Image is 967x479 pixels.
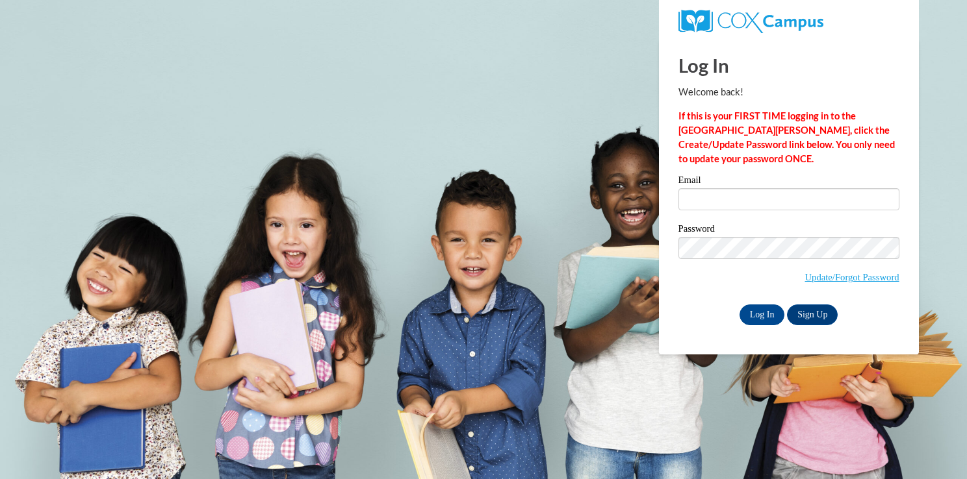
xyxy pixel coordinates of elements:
img: COX Campus [678,10,823,33]
a: COX Campus [678,15,823,26]
h1: Log In [678,52,899,79]
a: Sign Up [787,304,838,325]
p: Welcome back! [678,85,899,99]
label: Password [678,224,899,237]
strong: If this is your FIRST TIME logging in to the [GEOGRAPHIC_DATA][PERSON_NAME], click the Create/Upd... [678,110,895,164]
label: Email [678,175,899,188]
input: Log In [740,304,785,325]
a: Update/Forgot Password [805,272,899,282]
